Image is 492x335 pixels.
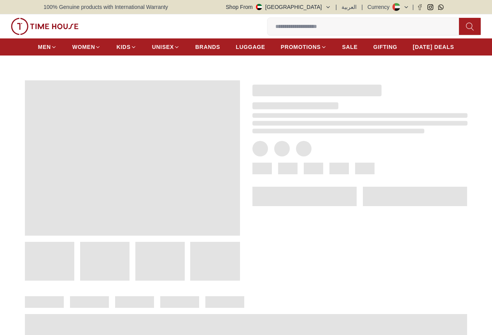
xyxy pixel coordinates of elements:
div: Currency [368,3,393,11]
a: GIFTING [373,40,397,54]
button: Shop From[GEOGRAPHIC_DATA] [226,3,331,11]
span: WOMEN [72,43,95,51]
a: SALE [342,40,358,54]
span: [DATE] DEALS [413,43,454,51]
a: WOMEN [72,40,101,54]
span: 100% Genuine products with International Warranty [44,3,168,11]
span: SALE [342,43,358,51]
span: | [361,3,363,11]
img: United Arab Emirates [256,4,262,10]
a: Whatsapp [438,4,444,10]
a: BRANDS [195,40,220,54]
a: PROMOTIONS [281,40,327,54]
a: Instagram [427,4,433,10]
a: KIDS [116,40,136,54]
span: LUGGAGE [236,43,265,51]
a: Facebook [417,4,423,10]
span: GIFTING [373,43,397,51]
span: KIDS [116,43,130,51]
span: UNISEX [152,43,174,51]
span: | [336,3,337,11]
a: [DATE] DEALS [413,40,454,54]
span: | [412,3,414,11]
a: UNISEX [152,40,180,54]
span: BRANDS [195,43,220,51]
a: LUGGAGE [236,40,265,54]
span: MEN [38,43,51,51]
a: MEN [38,40,57,54]
button: العربية [341,3,357,11]
span: PROMOTIONS [281,43,321,51]
img: ... [11,18,79,35]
